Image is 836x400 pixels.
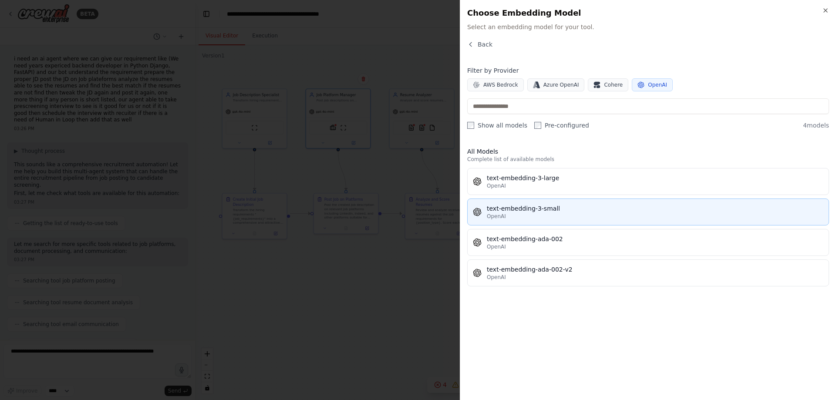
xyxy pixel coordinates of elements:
[487,243,506,250] span: OpenAI
[467,147,829,156] h3: All Models
[534,122,541,129] input: Pre-configured
[543,81,579,88] span: Azure OpenAI
[632,78,673,91] button: OpenAI
[534,121,589,130] label: Pre-configured
[467,122,474,129] input: Show all models
[467,156,829,163] p: Complete list of available models
[487,265,823,274] div: text-embedding-ada-002-v2
[478,40,492,49] span: Back
[467,23,829,31] span: Select an embedding model for your tool.
[803,121,829,130] span: 4 models
[467,66,829,75] h4: Filter by Provider
[467,121,527,130] label: Show all models
[487,204,823,213] div: text-embedding-3-small
[527,78,585,91] button: Azure OpenAI
[588,78,628,91] button: Cohere
[467,168,829,195] button: text-embedding-3-largeOpenAI
[648,81,667,88] span: OpenAI
[487,235,823,243] div: text-embedding-ada-002
[483,81,518,88] span: AWS Bedrock
[604,81,623,88] span: Cohere
[467,229,829,256] button: text-embedding-ada-002OpenAI
[487,213,506,220] span: OpenAI
[467,40,492,49] button: Back
[467,259,829,286] button: text-embedding-ada-002-v2OpenAI
[487,182,506,189] span: OpenAI
[467,198,829,225] button: text-embedding-3-smallOpenAI
[467,7,829,19] h2: Choose Embedding Model
[487,174,823,182] div: text-embedding-3-large
[487,274,506,281] span: OpenAI
[467,78,524,91] button: AWS Bedrock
